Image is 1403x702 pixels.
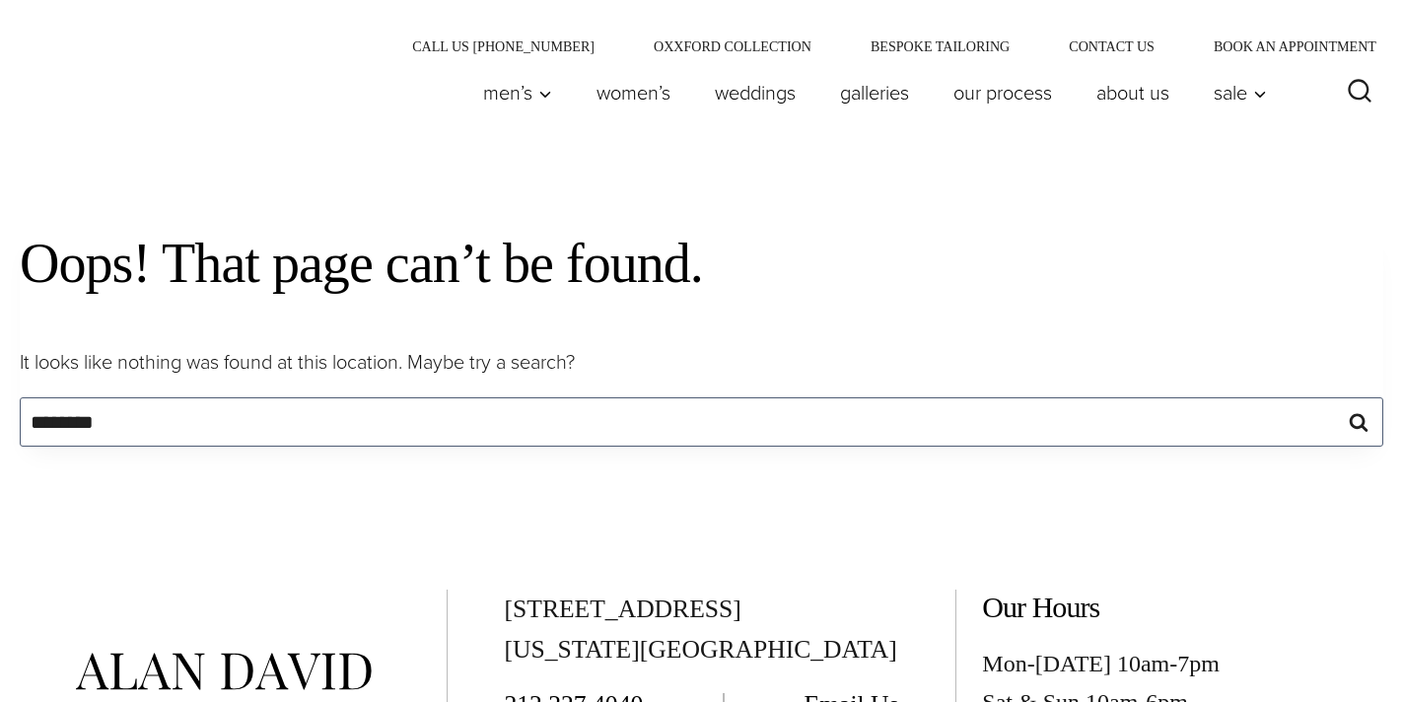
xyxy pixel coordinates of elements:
[1075,73,1192,112] a: About Us
[483,83,552,103] span: Men’s
[383,39,624,53] a: Call Us [PHONE_NUMBER]
[818,73,932,112] a: Galleries
[693,73,818,112] a: weddings
[383,39,1383,53] nav: Secondary Navigation
[1214,83,1267,103] span: Sale
[504,590,898,670] div: [STREET_ADDRESS] [US_STATE][GEOGRAPHIC_DATA]
[932,73,1075,112] a: Our Process
[575,73,693,112] a: Women’s
[20,22,256,109] img: Alan David Custom
[624,39,841,53] a: Oxxford Collection
[1184,39,1383,53] a: Book an Appointment
[20,231,1383,297] h1: Oops! That page can’t be found.
[461,73,1278,112] nav: Primary Navigation
[1039,39,1184,53] a: Contact Us
[982,590,1376,625] h2: Our Hours
[841,39,1039,53] a: Bespoke Tailoring
[20,346,1383,378] p: It looks like nothing was found at this location. Maybe try a search?
[1336,69,1383,116] button: View Search Form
